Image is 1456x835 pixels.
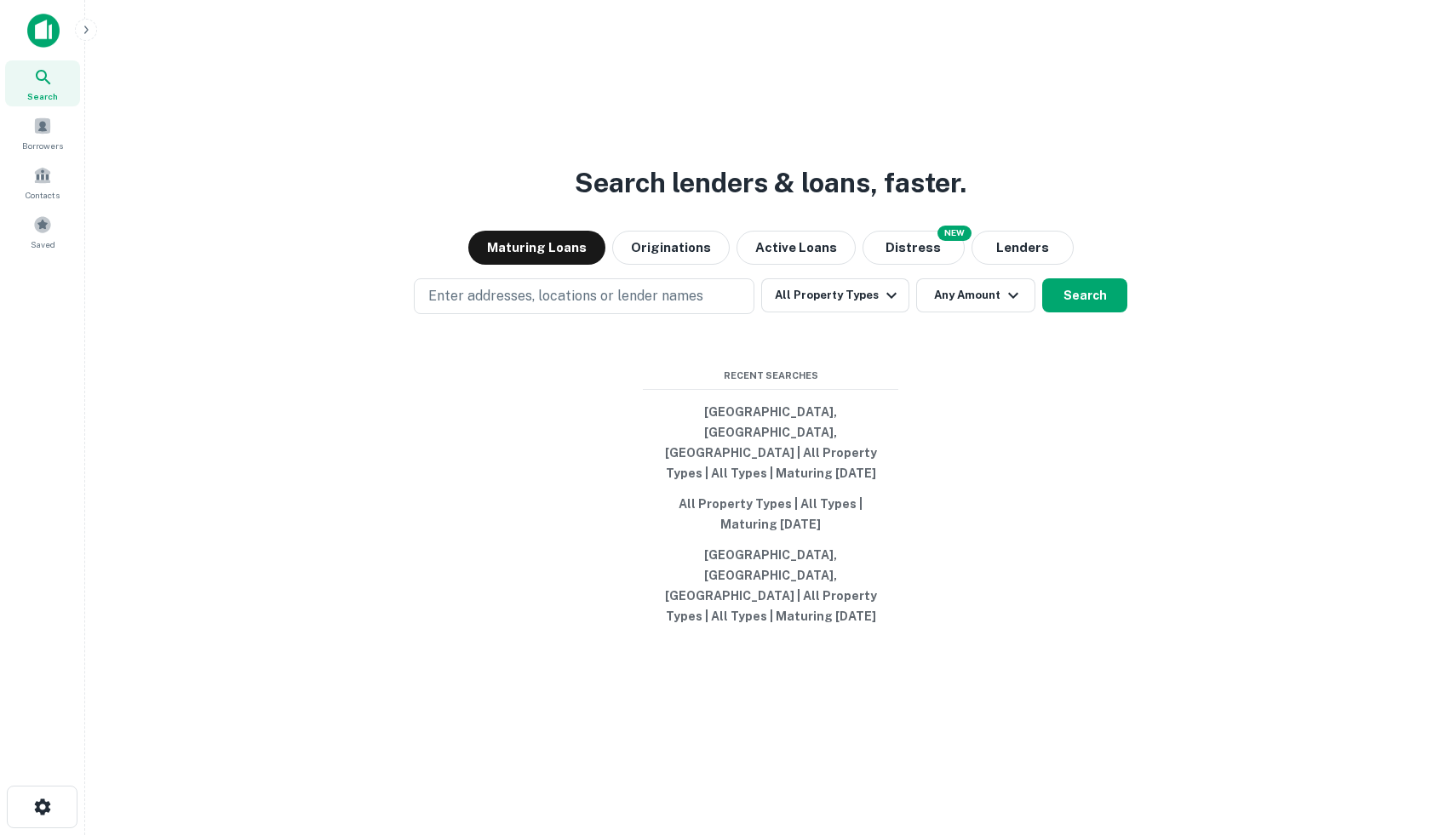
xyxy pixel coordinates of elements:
[27,89,58,103] span: Search
[575,163,966,203] h3: Search lenders & loans, faster.
[22,139,63,152] span: Borrowers
[31,237,55,251] span: Saved
[916,278,1035,312] button: Any Amount
[937,226,972,241] div: NEW
[972,231,1074,265] button: Lenders
[5,60,80,106] a: Search
[761,278,909,312] button: All Property Types
[26,188,60,202] span: Contacts
[612,231,730,265] button: Originations
[863,231,965,265] button: Search distressed loans with lien and other non-mortgage details.
[643,540,898,632] button: [GEOGRAPHIC_DATA], [GEOGRAPHIC_DATA], [GEOGRAPHIC_DATA] | All Property Types | All Types | Maturi...
[1371,699,1456,781] iframe: Chat Widget
[5,159,80,205] a: Contacts
[737,231,856,265] button: Active Loans
[27,14,60,48] img: capitalize-icon.png
[5,209,80,255] a: Saved
[468,231,605,265] button: Maturing Loans
[5,110,80,156] a: Borrowers
[643,369,898,383] span: Recent Searches
[643,489,898,540] button: All Property Types | All Types | Maturing [DATE]
[1042,278,1127,312] button: Search
[428,286,703,306] p: Enter addresses, locations or lender names
[414,278,754,314] button: Enter addresses, locations or lender names
[643,397,898,489] button: [GEOGRAPHIC_DATA], [GEOGRAPHIC_DATA], [GEOGRAPHIC_DATA] | All Property Types | All Types | Maturi...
